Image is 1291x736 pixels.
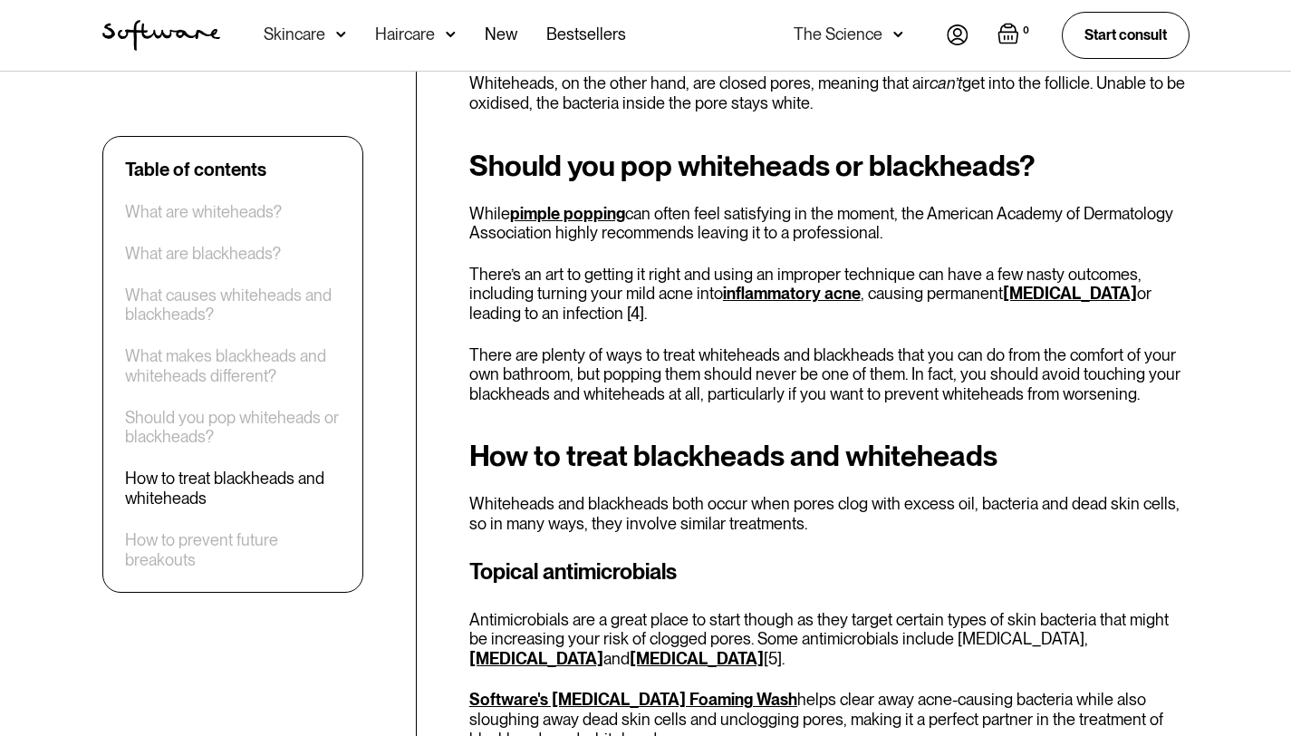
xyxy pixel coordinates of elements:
[469,204,1190,243] p: While can often feel satisfying in the moment, the American Academy of Dermatology Association hi...
[510,204,625,223] a: pimple popping
[125,347,341,386] a: What makes blackheads and whiteheads different?
[102,20,220,51] img: Software Logo
[469,265,1190,324] p: There’s an art to getting it right and using an improper technique can have a few nasty outcomes,...
[723,284,861,303] a: inflammatory acne
[469,690,797,709] a: Software's [MEDICAL_DATA] Foaming Wash
[1019,23,1033,39] div: 0
[125,408,341,447] a: Should you pop whiteheads or blackheads?
[893,25,903,44] img: arrow down
[125,244,281,264] a: What are blackheads?
[1003,284,1137,303] a: [MEDICAL_DATA]
[125,159,266,180] div: Table of contents
[1062,12,1190,58] a: Start consult
[125,286,341,324] a: What causes whiteheads and blackheads?
[125,202,282,222] a: What are whiteheads?
[264,25,325,44] div: Skincare
[469,494,1190,533] p: Whiteheads and blackheads both occur when pores clog with excess oil, bacteria and dead skin cell...
[446,25,456,44] img: arrow down
[794,25,882,44] div: The Science
[469,345,1190,404] p: There are plenty of ways to treat whiteheads and blackheads that you can do from the comfort of y...
[630,649,764,668] a: [MEDICAL_DATA]
[469,150,1190,182] h2: Should you pop whiteheads or blackheads?
[469,73,1190,112] p: Whiteheads, on the other hand, are closed pores, meaning that air get into the follicle. Unable t...
[997,23,1033,48] a: Open empty cart
[102,20,220,51] a: home
[469,556,1190,588] h3: Topical antimicrobials
[930,73,962,92] em: can’t
[469,610,1190,669] p: Antimicrobials are a great place to start though as they target certain types of skin bacteria th...
[336,25,346,44] img: arrow down
[469,649,603,668] a: [MEDICAL_DATA]
[469,440,1190,472] h2: How to treat blackheads and whiteheads
[125,470,341,508] a: How to treat blackheads and whiteheads
[125,530,341,569] a: How to prevent future breakouts
[375,25,435,44] div: Haircare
